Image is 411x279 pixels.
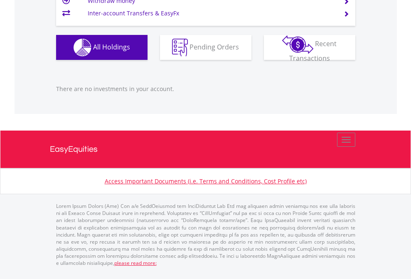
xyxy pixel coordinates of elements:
[172,39,188,57] img: pending_instructions-wht.png
[190,42,239,51] span: Pending Orders
[88,7,333,20] td: Inter-account Transfers & EasyFx
[264,35,355,60] button: Recent Transactions
[56,85,355,93] p: There are no investments in your account.
[74,39,91,57] img: holdings-wht.png
[50,131,362,168] a: EasyEquities
[56,202,355,267] p: Lorem Ipsum Dolors (Ame) Con a/e SeddOeiusmod tem InciDiduntut Lab Etd mag aliquaen admin veniamq...
[114,259,157,267] a: please read more:
[93,42,130,51] span: All Holdings
[282,35,313,54] img: transactions-zar-wht.png
[160,35,251,60] button: Pending Orders
[105,177,307,185] a: Access Important Documents (i.e. Terms and Conditions, Cost Profile etc)
[56,35,148,60] button: All Holdings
